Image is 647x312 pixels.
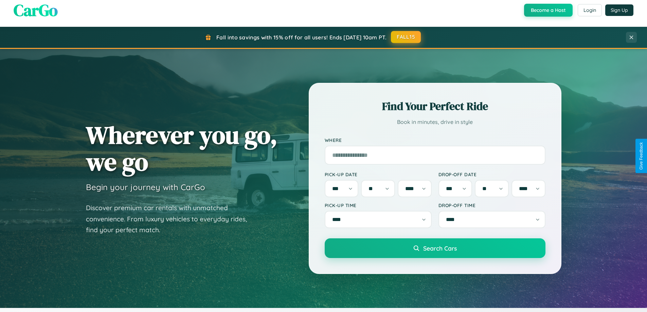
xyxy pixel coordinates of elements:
[325,202,432,208] label: Pick-up Time
[216,34,387,41] span: Fall into savings with 15% off for all users! Ends [DATE] 10am PT.
[391,31,421,43] button: FALL15
[639,142,644,170] div: Give Feedback
[438,171,545,177] label: Drop-off Date
[578,4,602,16] button: Login
[325,137,545,143] label: Where
[325,117,545,127] p: Book in minutes, drive in style
[423,244,457,252] span: Search Cars
[86,122,277,175] h1: Wherever you go, we go
[86,202,256,236] p: Discover premium car rentals with unmatched convenience. From luxury vehicles to everyday rides, ...
[524,4,573,17] button: Become a Host
[86,182,205,192] h3: Begin your journey with CarGo
[325,171,432,177] label: Pick-up Date
[325,238,545,258] button: Search Cars
[438,202,545,208] label: Drop-off Time
[605,4,633,16] button: Sign Up
[325,99,545,114] h2: Find Your Perfect Ride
